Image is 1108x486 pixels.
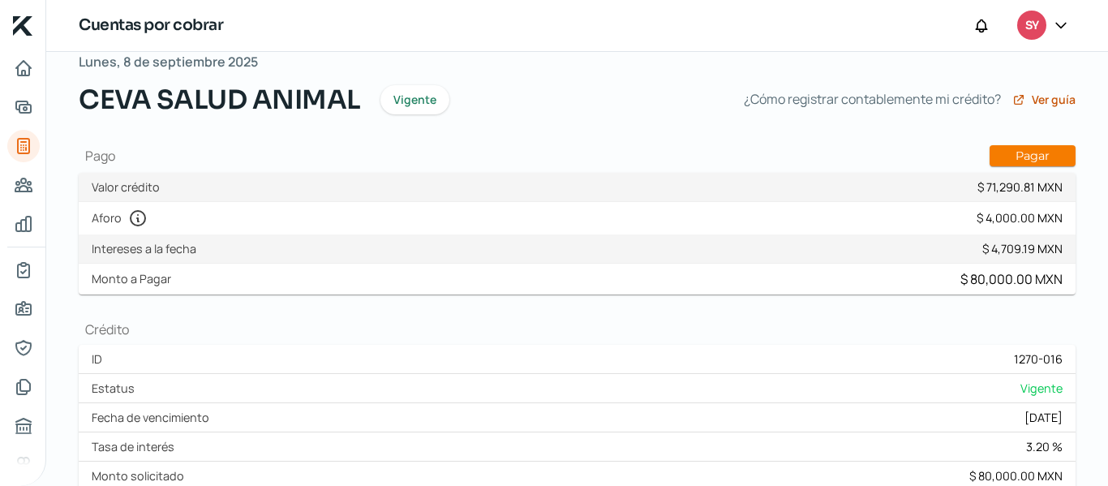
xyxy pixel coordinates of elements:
label: Estatus [92,381,141,396]
h1: Crédito [79,320,1076,338]
a: Mi contrato [7,254,40,286]
label: Aforo [92,209,154,228]
div: $ 80,000.00 MXN [969,468,1063,484]
span: Ver guía [1032,94,1076,105]
div: $ 80,000.00 MXN [960,270,1063,288]
label: Valor crédito [92,179,166,195]
a: Tus créditos [7,130,40,162]
a: Inicio [7,52,40,84]
h1: Cuentas por cobrar [79,14,223,37]
a: Buró de crédito [7,410,40,442]
label: Tasa de interés [92,439,181,454]
div: $ 71,290.81 MXN [977,179,1063,195]
label: ID [92,351,109,367]
a: Documentos [7,371,40,403]
span: Vigente [1020,381,1063,396]
a: Representantes [7,332,40,364]
a: Adelantar facturas [7,91,40,123]
div: 3.20 % [1026,439,1063,454]
a: Mis finanzas [7,208,40,240]
span: ¿Cómo registrar contablemente mi crédito? [744,88,1001,111]
div: $ 4,709.19 MXN [982,241,1063,256]
a: Ver guía [1012,93,1076,106]
span: SY [1025,16,1038,36]
button: Pagar [990,145,1076,166]
label: Fecha de vencimiento [92,410,216,425]
div: 1270-016 [1014,351,1063,367]
label: Intereses a la fecha [92,241,203,256]
span: Vigente [393,94,436,105]
span: CEVA SALUD ANIMAL [79,80,361,119]
label: Monto solicitado [92,468,191,484]
div: $ 4,000.00 MXN [977,210,1063,226]
a: Pago a proveedores [7,169,40,201]
span: Lunes, 8 de septiembre 2025 [79,50,258,74]
a: Información general [7,293,40,325]
div: [DATE] [1024,410,1063,425]
h1: Pago [79,145,1076,166]
a: Referencias [7,449,40,481]
label: Monto a Pagar [92,271,178,286]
